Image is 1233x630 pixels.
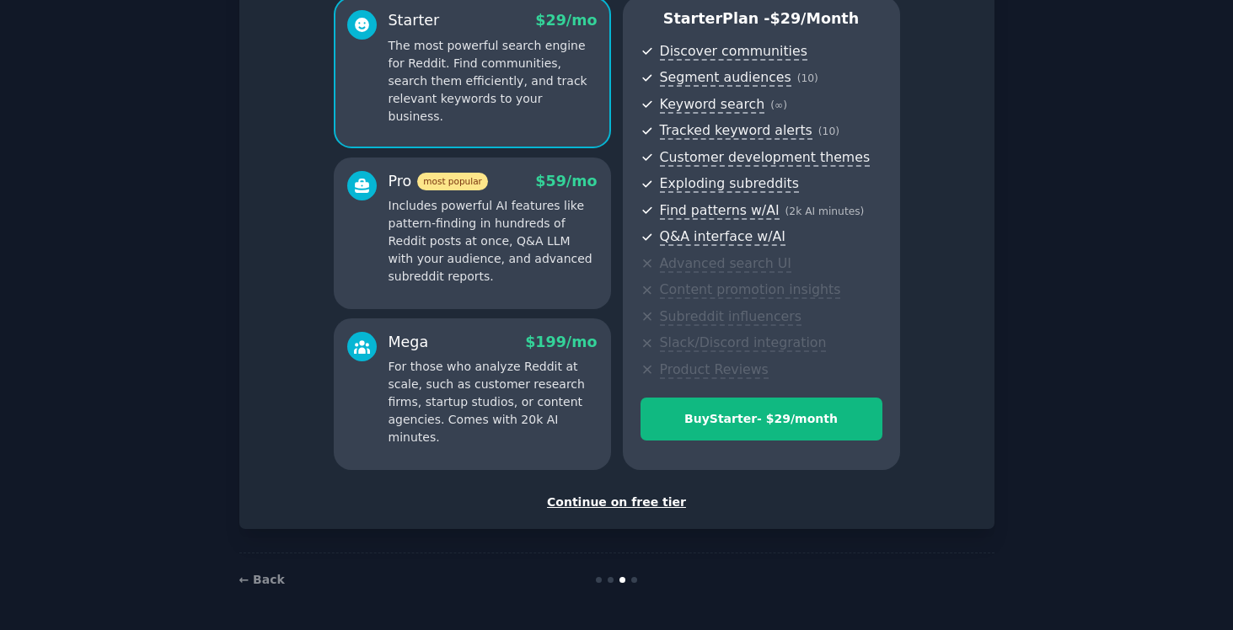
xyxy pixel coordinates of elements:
[660,361,769,379] span: Product Reviews
[641,398,882,440] button: BuyStarter- $29/month
[660,228,785,246] span: Q&A interface w/AI
[239,573,285,586] a: ← Back
[660,308,801,326] span: Subreddit influencers
[389,197,598,286] p: Includes powerful AI features like pattern-finding in hundreds of Reddit posts at once, Q&A LLM w...
[797,72,818,84] span: ( 10 )
[417,173,488,190] span: most popular
[660,281,841,299] span: Content promotion insights
[389,358,598,446] p: For those who analyze Reddit at scale, such as customer research firms, startup studios, or conte...
[641,410,882,428] div: Buy Starter - $ 29 /month
[535,12,597,29] span: $ 29 /mo
[660,175,799,193] span: Exploding subreddits
[818,125,839,137] span: ( 10 )
[389,171,488,192] div: Pro
[389,37,598,125] p: The most powerful search engine for Reddit. Find communities, search them efficiently, and track ...
[641,8,882,29] p: Starter Plan -
[660,255,791,273] span: Advanced search UI
[660,334,827,352] span: Slack/Discord integration
[660,149,871,167] span: Customer development themes
[660,202,780,220] span: Find patterns w/AI
[389,10,440,31] div: Starter
[660,69,791,87] span: Segment audiences
[770,10,860,27] span: $ 29 /month
[660,96,765,114] span: Keyword search
[660,122,812,140] span: Tracked keyword alerts
[535,173,597,190] span: $ 59 /mo
[257,494,977,511] div: Continue on free tier
[770,99,787,111] span: ( ∞ )
[660,43,807,61] span: Discover communities
[389,332,429,353] div: Mega
[525,334,597,350] span: $ 199 /mo
[785,206,865,217] span: ( 2k AI minutes )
